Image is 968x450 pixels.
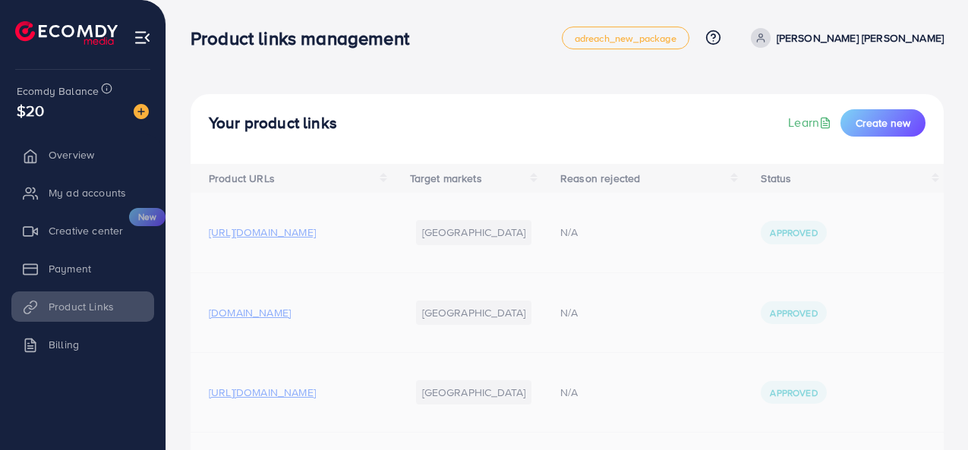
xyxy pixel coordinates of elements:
[134,104,149,119] img: image
[209,114,337,133] h4: Your product links
[575,33,676,43] span: adreach_new_package
[788,114,834,131] a: Learn
[17,83,99,99] span: Ecomdy Balance
[191,27,421,49] h3: Product links management
[562,27,689,49] a: adreach_new_package
[777,29,944,47] p: [PERSON_NAME] [PERSON_NAME]
[17,99,44,121] span: $20
[134,29,151,46] img: menu
[15,21,118,45] img: logo
[856,115,910,131] span: Create new
[745,28,944,48] a: [PERSON_NAME] [PERSON_NAME]
[840,109,925,137] button: Create new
